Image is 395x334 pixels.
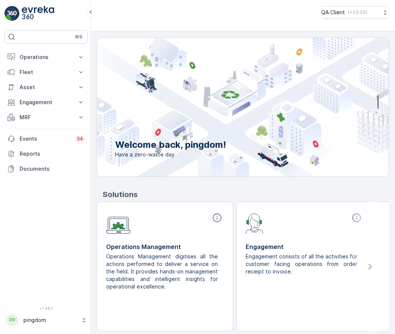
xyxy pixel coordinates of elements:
[63,38,389,176] img: city illustration
[5,131,88,146] a: Events34
[20,68,73,76] p: Fleet
[20,53,73,61] p: Operations
[5,50,88,65] button: Operations
[20,165,85,173] p: Documents
[6,314,18,326] div: PP
[246,242,363,251] p: Engagement
[5,6,20,21] img: logo
[5,110,88,125] button: MRF
[5,146,88,161] a: Reports
[321,9,345,16] p: QA Client
[115,139,226,151] p: Welcome back, pingdom!
[246,253,357,275] p: Engagement consists of all the activities for customer facing operations from order receipt to in...
[5,161,88,176] a: Documents
[20,83,73,91] p: Asset
[246,213,263,234] img: module-icon
[77,136,83,142] p: 34
[106,253,218,290] p: Operations Management digitises all the actions performed to deliver a service on the field. It p...
[103,189,389,200] p: Solutions
[20,99,73,106] p: Engagement
[23,316,77,324] p: pingdom
[75,34,82,40] p: ⌘B
[5,306,88,311] span: v 1.48.1
[5,65,88,80] button: Fleet
[20,114,73,121] p: MRF
[5,95,88,110] button: Engagement
[321,6,389,19] button: QA Client(+03:00)
[5,312,88,328] button: PPpingdom
[5,80,88,95] button: Asset
[106,213,131,234] img: module-icon
[20,150,85,158] p: Reports
[348,9,367,15] p: ( +03:00 )
[22,6,54,21] img: logo_light-DOdMpM7g.png
[106,242,224,251] p: Operations Management
[20,135,71,143] p: Events
[115,151,226,158] span: Have a zero-waste day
